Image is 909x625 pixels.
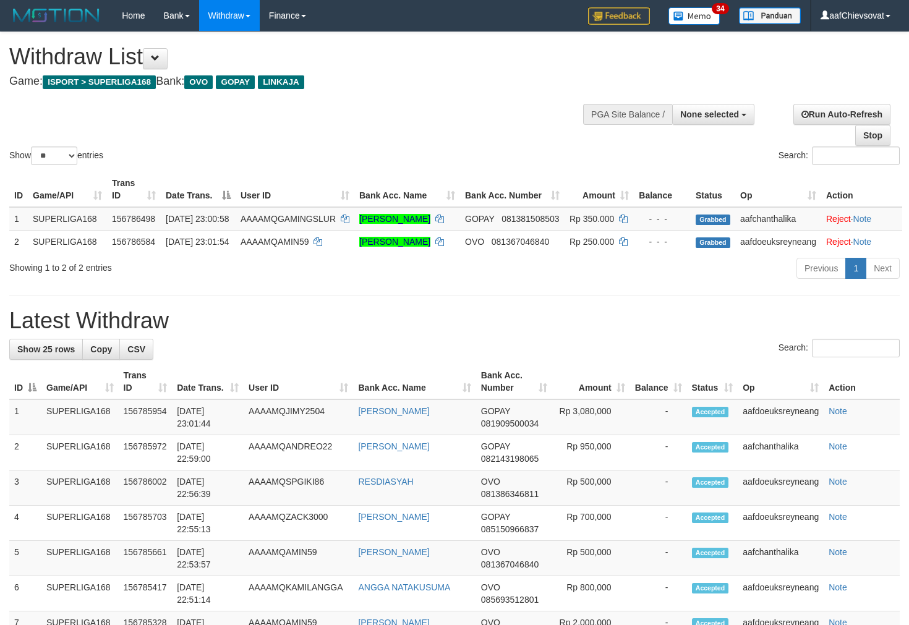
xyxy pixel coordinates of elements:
th: Date Trans.: activate to sort column ascending [172,364,244,399]
span: Grabbed [696,237,730,248]
td: Rp 700,000 [552,506,630,541]
th: Bank Acc. Number: activate to sort column ascending [476,364,552,399]
a: ANGGA NATAKUSUMA [358,582,450,592]
th: Bank Acc. Name: activate to sort column ascending [354,172,460,207]
td: - [630,399,687,435]
td: SUPERLIGA168 [28,207,107,231]
select: Showentries [31,147,77,165]
td: aafdoeuksreyneang [738,576,824,611]
div: - - - [639,236,686,248]
span: OVO [481,547,500,557]
th: Bank Acc. Name: activate to sort column ascending [353,364,476,399]
td: aafdoeuksreyneang [735,230,821,253]
td: 156785972 [119,435,173,470]
span: [DATE] 23:01:54 [166,237,229,247]
span: Copy 081386346811 to clipboard [481,489,539,499]
span: CSV [127,344,145,354]
td: Rp 500,000 [552,541,630,576]
td: SUPERLIGA168 [41,541,119,576]
a: [PERSON_NAME] [359,237,430,247]
td: AAAAMQZACK3000 [244,506,353,541]
th: User ID: activate to sort column ascending [236,172,354,207]
span: 156786584 [112,237,155,247]
td: · [821,207,902,231]
th: Status: activate to sort column ascending [687,364,738,399]
span: Accepted [692,477,729,488]
a: [PERSON_NAME] [359,214,430,224]
td: 4 [9,506,41,541]
th: Op: activate to sort column ascending [735,172,821,207]
a: Reject [826,214,851,224]
span: 156786498 [112,214,155,224]
td: AAAAMQAMIN59 [244,541,353,576]
a: Next [866,258,900,279]
a: [PERSON_NAME] [358,547,429,557]
a: CSV [119,339,153,360]
span: Copy 085150966837 to clipboard [481,524,539,534]
th: Game/API: activate to sort column ascending [41,364,119,399]
th: Action [824,364,900,399]
a: Show 25 rows [9,339,83,360]
span: GOPAY [216,75,255,89]
span: ISPORT > SUPERLIGA168 [43,75,156,89]
input: Search: [812,147,900,165]
input: Search: [812,339,900,357]
td: Rp 950,000 [552,435,630,470]
div: - - - [639,213,686,225]
td: Rp 500,000 [552,470,630,506]
img: MOTION_logo.png [9,6,103,25]
td: SUPERLIGA168 [41,435,119,470]
th: Balance [634,172,691,207]
th: Trans ID: activate to sort column ascending [107,172,161,207]
span: Copy 085693512801 to clipboard [481,595,539,605]
a: Copy [82,339,120,360]
th: Amount: activate to sort column ascending [565,172,634,207]
span: Accepted [692,512,729,523]
label: Search: [779,339,900,357]
td: - [630,506,687,541]
td: [DATE] 22:59:00 [172,435,244,470]
td: SUPERLIGA168 [41,576,119,611]
a: Note [853,237,872,247]
td: 156785954 [119,399,173,435]
td: Rp 3,080,000 [552,399,630,435]
span: LINKAJA [258,75,304,89]
td: - [630,576,687,611]
div: Showing 1 to 2 of 2 entries [9,257,370,274]
td: 6 [9,576,41,611]
h1: Withdraw List [9,45,594,69]
td: 156785417 [119,576,173,611]
th: Trans ID: activate to sort column ascending [119,364,173,399]
td: aafchanthalika [738,435,824,470]
td: aafdoeuksreyneang [738,470,824,506]
a: RESDIASYAH [358,477,413,487]
span: Grabbed [696,215,730,225]
td: Rp 800,000 [552,576,630,611]
th: User ID: activate to sort column ascending [244,364,353,399]
td: AAAAMQANDREO22 [244,435,353,470]
td: 156786002 [119,470,173,506]
td: SUPERLIGA168 [41,399,119,435]
a: Reject [826,237,851,247]
td: 1 [9,399,41,435]
a: Note [829,406,847,416]
td: · [821,230,902,253]
th: Status [691,172,735,207]
td: 3 [9,470,41,506]
img: Feedback.jpg [588,7,650,25]
span: Copy 081909500034 to clipboard [481,419,539,428]
td: [DATE] 22:55:13 [172,506,244,541]
a: Note [829,477,847,487]
th: Game/API: activate to sort column ascending [28,172,107,207]
a: Note [829,547,847,557]
th: Date Trans.: activate to sort column descending [161,172,236,207]
td: SUPERLIGA168 [28,230,107,253]
span: 34 [712,3,728,14]
td: [DATE] 22:51:14 [172,576,244,611]
span: GOPAY [481,406,510,416]
td: aafdoeuksreyneang [738,506,824,541]
a: [PERSON_NAME] [358,441,429,451]
span: OVO [184,75,213,89]
th: Bank Acc. Number: activate to sort column ascending [460,172,565,207]
td: [DATE] 22:56:39 [172,470,244,506]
